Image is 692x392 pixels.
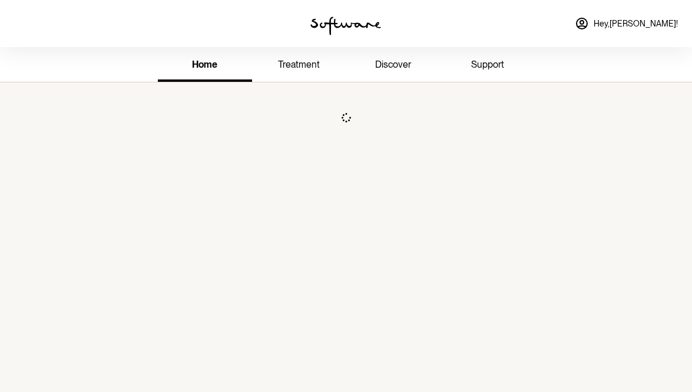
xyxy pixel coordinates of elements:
a: discover [346,49,441,82]
a: support [441,49,535,82]
a: home [158,49,252,82]
span: home [192,59,217,70]
img: software logo [310,16,381,35]
span: discover [375,59,411,70]
a: Hey,[PERSON_NAME]! [568,9,685,38]
span: treatment [278,59,320,70]
span: support [471,59,504,70]
span: Hey, [PERSON_NAME] ! [594,19,678,29]
a: treatment [252,49,346,82]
